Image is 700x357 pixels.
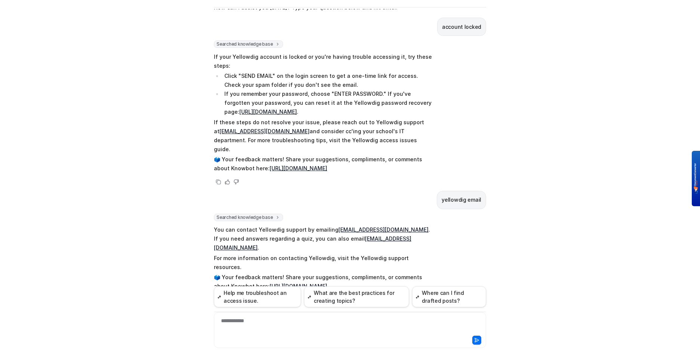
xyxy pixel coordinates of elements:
button: What are the best practices for creating topics? [304,286,409,307]
p: If your Yellowdig account is locked or you're having trouble accessing it, try these steps: [214,52,433,70]
p: 🗳️ Your feedback matters! Share your suggestions, compliments, or comments about Knowbot here: [214,155,433,173]
p: You can contact Yellowdig support by emailing . If you need answers regarding a quiz, you can als... [214,225,433,252]
p: 🗳️ Your feedback matters! Share your suggestions, compliments, or comments about Knowbot here: [214,273,433,291]
li: Click "SEND EMAIL" on the login screen to get a one-time link for access. Check your spam folder ... [222,71,433,89]
a: [EMAIL_ADDRESS][DOMAIN_NAME] [219,128,310,134]
a: [EMAIL_ADDRESS][DOMAIN_NAME] [338,226,429,233]
span: Searched knowledge base [214,214,283,221]
span: Searched knowledge base [214,40,283,48]
button: Where can I find drafted posts? [412,286,486,307]
li: If you remember your password, choose "ENTER PASSWORD." If you've forgotten your password, you ca... [222,89,433,116]
p: yellowdig email [442,195,481,204]
p: account locked [442,22,481,31]
img: BKR5lM0sgkDqAAAAAElFTkSuQmCC [694,163,698,194]
a: [URL][DOMAIN_NAME] [239,109,297,115]
p: For more information on contacting Yellowdig, visit the Yellowdig support resources. [214,254,433,272]
p: If these steps do not resolve your issue, please reach out to Yellowdig support at and consider c... [214,118,433,154]
button: Help me troubleshoot an access issue. [214,286,301,307]
a: [URL][DOMAIN_NAME] [270,283,327,289]
a: [URL][DOMAIN_NAME] [270,165,327,171]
